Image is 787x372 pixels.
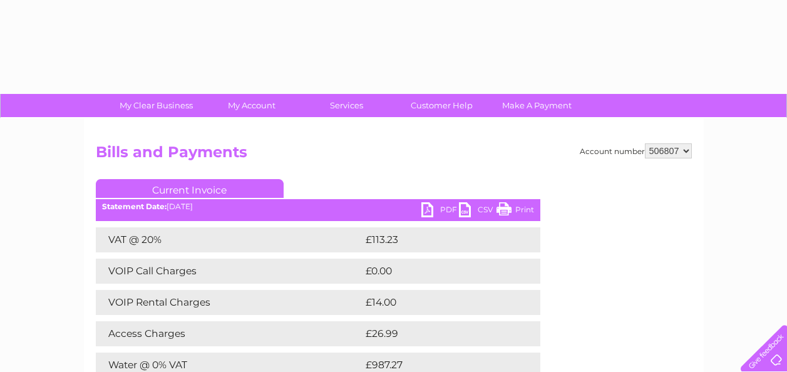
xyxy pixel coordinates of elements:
a: My Clear Business [105,94,208,117]
a: CSV [459,202,496,220]
h2: Bills and Payments [96,143,692,167]
a: My Account [200,94,303,117]
td: Access Charges [96,321,363,346]
td: £0.00 [363,259,512,284]
td: VOIP Call Charges [96,259,363,284]
div: Account number [580,143,692,158]
a: Make A Payment [485,94,589,117]
a: Print [496,202,534,220]
td: VAT @ 20% [96,227,363,252]
a: Current Invoice [96,179,284,198]
td: VOIP Rental Charges [96,290,363,315]
a: PDF [421,202,459,220]
td: £26.99 [363,321,516,346]
a: Customer Help [390,94,493,117]
td: £113.23 [363,227,516,252]
div: [DATE] [96,202,540,211]
td: £14.00 [363,290,515,315]
a: Services [295,94,398,117]
b: Statement Date: [102,202,167,211]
